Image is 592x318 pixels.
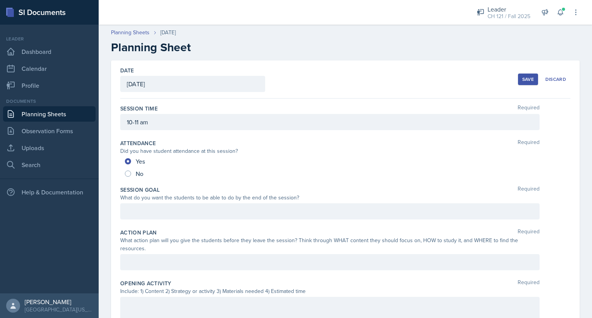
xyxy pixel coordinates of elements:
div: Save [522,76,534,82]
div: Leader [3,35,96,42]
div: What do you want the students to be able to do by the end of the session? [120,194,540,202]
label: Session Time [120,105,158,112]
label: Date [120,67,134,74]
div: What action plan will you give the students before they leave the session? Think through WHAT con... [120,236,540,253]
div: [DATE] [160,28,176,37]
span: Required [518,229,540,236]
a: Profile [3,78,96,93]
span: Required [518,186,540,194]
a: Dashboard [3,44,96,59]
span: Required [518,280,540,287]
div: Did you have student attendance at this session? [120,147,540,155]
span: Yes [136,157,145,165]
div: Include: 1) Content 2) Strategy or activity 3) Materials needed 4) Estimated time [120,287,540,295]
div: Documents [3,98,96,105]
a: Planning Sheets [111,28,150,37]
div: Help & Documentation [3,184,96,200]
div: [PERSON_NAME] [25,298,92,306]
span: No [136,170,143,177]
button: Save [518,74,538,85]
h2: Planning Sheet [111,40,580,54]
a: Calendar [3,61,96,76]
div: Leader [488,5,530,14]
label: Session Goal [120,186,160,194]
a: Planning Sheets [3,106,96,122]
label: Action Plan [120,229,157,236]
a: Observation Forms [3,123,96,139]
div: Discard [545,76,566,82]
div: CH 121 / Fall 2025 [488,12,530,20]
span: Required [518,105,540,112]
a: Search [3,157,96,172]
label: Opening Activity [120,280,172,287]
div: [GEOGRAPHIC_DATA][US_STATE] in [GEOGRAPHIC_DATA] [25,306,92,313]
p: 10-11 am [127,117,533,127]
label: Attendance [120,139,156,147]
button: Discard [541,74,570,85]
span: Required [518,139,540,147]
a: Uploads [3,140,96,156]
